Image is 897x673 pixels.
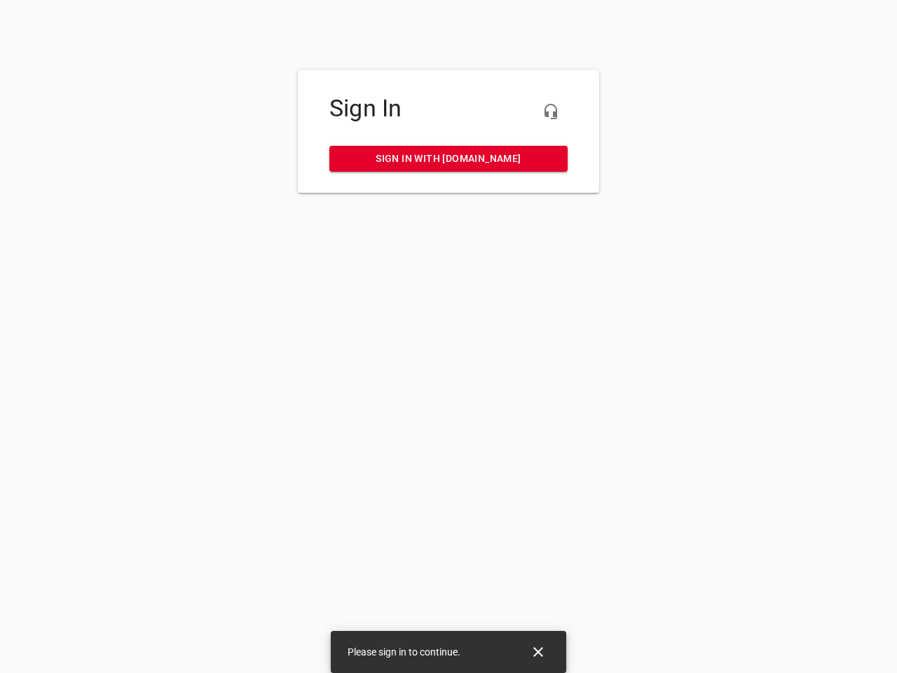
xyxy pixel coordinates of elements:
[329,146,568,172] a: Sign in with [DOMAIN_NAME]
[348,646,460,658] span: Please sign in to continue.
[534,95,568,128] button: Live Chat
[521,635,555,669] button: Close
[329,95,568,123] h4: Sign In
[341,150,556,168] span: Sign in with [DOMAIN_NAME]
